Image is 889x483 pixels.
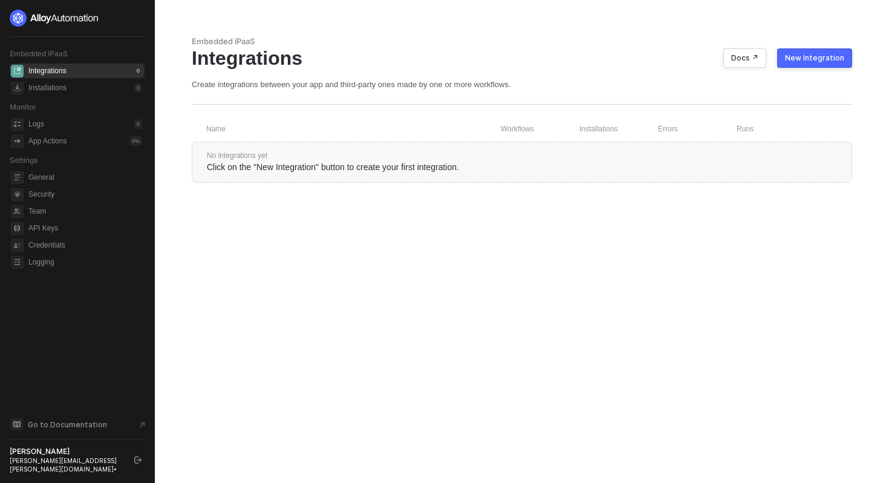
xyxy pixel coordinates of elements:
span: logging [11,256,24,269]
span: Credentials [28,238,142,252]
div: Logs [28,119,44,130]
span: security [11,188,24,201]
span: Team [28,204,142,218]
div: Embedded iPaaS [192,36,852,47]
div: Installations [28,83,67,93]
span: Settings [10,156,37,165]
span: icon-logs [11,118,24,131]
span: Logging [28,255,142,269]
div: 0 % [129,136,142,146]
div: 0 [134,119,142,129]
span: general [11,171,24,184]
span: credentials [11,239,24,252]
div: Integrations [28,66,67,76]
div: [PERSON_NAME][EMAIL_ADDRESS][PERSON_NAME][DOMAIN_NAME] • [10,456,123,473]
span: Monitor [10,102,36,111]
span: api-key [11,222,24,235]
button: Docs ↗ [723,48,766,68]
span: API Keys [28,221,142,235]
div: Create integrations between your app and third-party ones made by one or more workflows. [192,79,852,90]
span: team [11,205,24,218]
div: Name [206,124,501,134]
a: Knowledge Base [10,417,145,432]
span: Embedded iPaaS [10,49,68,58]
span: document-arrow [136,419,148,431]
div: Workflows [501,124,579,134]
img: logo [10,10,99,27]
div: No integrations yet [207,151,837,161]
div: Docs ↗ [731,53,758,63]
div: Runs [737,124,819,134]
a: logo [10,10,145,27]
div: Integrations [192,47,852,70]
span: integrations [11,65,24,77]
span: installations [11,82,24,94]
span: documentation [11,418,23,430]
div: Installations [579,124,658,134]
div: Click on the "New Integration" button to create your first integration. [207,161,837,174]
span: Go to Documentation [28,419,107,430]
button: New Integration [777,48,852,68]
span: Security [28,187,142,202]
div: Errors [658,124,737,134]
div: App Actions [28,136,67,146]
div: New Integration [785,53,844,63]
span: logout [134,456,142,464]
span: icon-app-actions [11,135,24,148]
span: General [28,170,142,185]
div: 0 [134,83,142,93]
div: 0 [134,66,142,76]
div: [PERSON_NAME] [10,447,123,456]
